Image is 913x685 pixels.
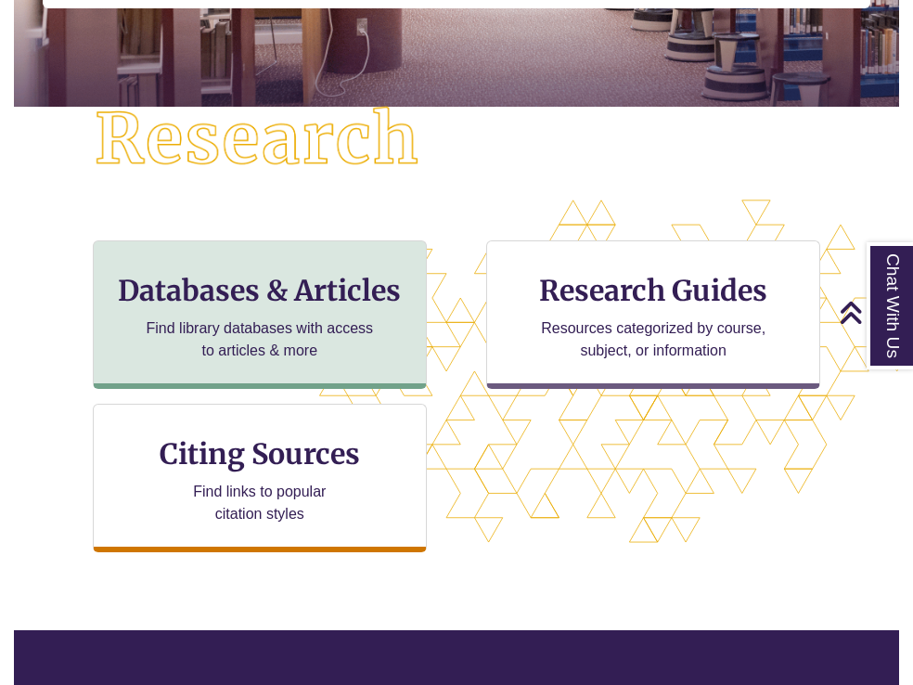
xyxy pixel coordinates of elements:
[169,481,350,525] p: Find links to popular citation styles
[533,317,775,362] p: Resources categorized by course, subject, or information
[138,317,380,362] p: Find library databases with access to articles & more
[58,71,456,209] img: Research
[147,436,373,472] h3: Citing Sources
[839,300,908,325] a: Back to Top
[486,240,820,389] a: Research Guides Resources categorized by course, subject, or information
[93,240,427,389] a: Databases & Articles Find library databases with access to articles & more
[502,273,804,308] h3: Research Guides
[93,404,427,552] a: Citing Sources Find links to popular citation styles
[109,273,411,308] h3: Databases & Articles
